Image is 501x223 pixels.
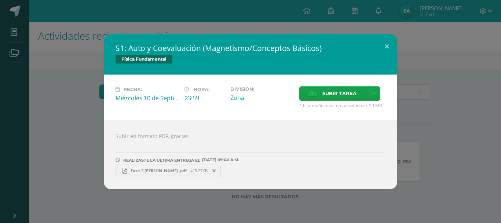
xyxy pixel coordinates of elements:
[322,87,356,100] span: Subir tarea
[123,158,200,163] span: REALIZASTE LA ÚLTIMA ENTREGA EL
[116,55,172,64] span: Física Fundamental
[194,87,209,92] span: Hora:
[299,102,385,109] span: * El tamaño máximo permitido es 50 MB
[184,94,224,102] div: 23:59
[116,165,221,177] a: Fase 3 [PERSON_NAME] .pdf 418.27KB
[104,121,397,189] div: Subir en formato PDF, gracias.
[116,94,179,102] div: Miércoles 10 de Septiembre
[230,86,293,92] label: División:
[208,167,220,175] span: Remover entrega
[124,87,142,92] span: Fecha:
[190,168,208,173] span: 418.27KB
[127,168,190,173] span: Fase 3 [PERSON_NAME] .pdf
[230,94,293,102] div: Zona
[116,43,385,53] h2: S1: Auto y Coevaluación (Magnetismo/Conceptos Básicos)
[200,160,239,160] span: [DATE] 09:40 A.M.
[376,34,397,59] button: Close (Esc)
